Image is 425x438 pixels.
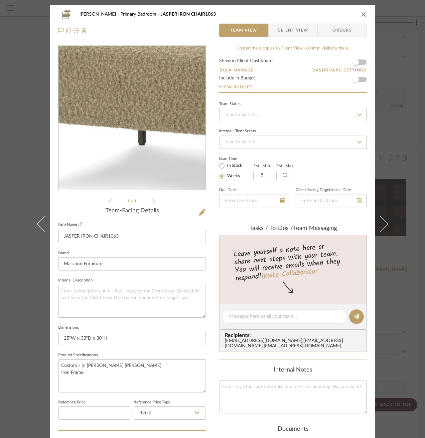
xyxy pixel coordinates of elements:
div: Leave yourself a note here or share next steps with your team. You will receive emails when they ... [218,240,368,284]
div: Content here copies to Client View - confirm visibility there. [219,45,367,52]
span: Recipients: [225,332,364,338]
label: Est. Min [253,164,270,168]
a: View Budget [219,84,367,90]
label: Brand [58,252,69,255]
a: Invite Collaborator [261,266,318,282]
label: Item Name [58,222,82,227]
input: Enter Due Date [219,194,290,207]
span: Orders [325,24,359,37]
label: Reference Price [58,401,85,404]
span: 3 [134,199,137,203]
label: Internal Description [58,279,93,282]
img: 62fcac48-d939-4830-ae1d-47100b426f32_48x40.jpg [58,8,74,21]
label: Reference Price Type [134,401,170,404]
input: Enter Item Name [58,230,206,243]
span: Tasks / To-Dos / [249,225,293,231]
mat-radio-group: Select item type [219,162,253,180]
span: JASPER IRON CHAIR1063 [161,12,216,17]
div: Internal Client Status [219,130,256,133]
div: Team Status [219,102,240,106]
input: Type to Search… [219,136,367,149]
input: Type to Search… [219,108,367,121]
label: Client-Facing Target Install Date [296,188,351,192]
button: Bulk Manage [219,67,254,73]
input: Enter Install Date [296,194,367,207]
input: Enter Brand [58,257,206,271]
label: In Stock [226,163,242,169]
button: close [361,11,367,17]
label: Product Specifications [58,354,98,357]
div: Documents [219,426,367,433]
label: Due Date [219,188,236,192]
img: 62fcac48-d939-4830-ae1d-47100b426f32_436x436.jpg [60,46,204,190]
span: Client View [278,24,308,37]
label: Est. Max [276,164,294,168]
label: Dimensions [58,326,79,329]
img: Remove from project [81,28,87,33]
button: Dashboard Settings [312,67,367,73]
div: Team-Facing Details [58,207,206,215]
input: Enter the dimensions of this item [58,332,206,345]
div: [EMAIL_ADDRESS][DOMAIN_NAME] , [EMAIL_ADDRESS][DOMAIN_NAME] , [EMAIL_ADDRESS][DOMAIN_NAME] [225,338,364,349]
span: [PERSON_NAME] [79,12,120,17]
label: Weeks [226,173,240,179]
div: 0 [59,46,206,190]
label: Lead Time [219,156,253,162]
span: 1 [127,199,131,203]
div: team Messaging [219,225,367,232]
span: Team View [230,24,257,37]
span: / [131,199,134,203]
div: Internal Notes [219,367,367,374]
span: Primary Bedroom [120,12,161,17]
